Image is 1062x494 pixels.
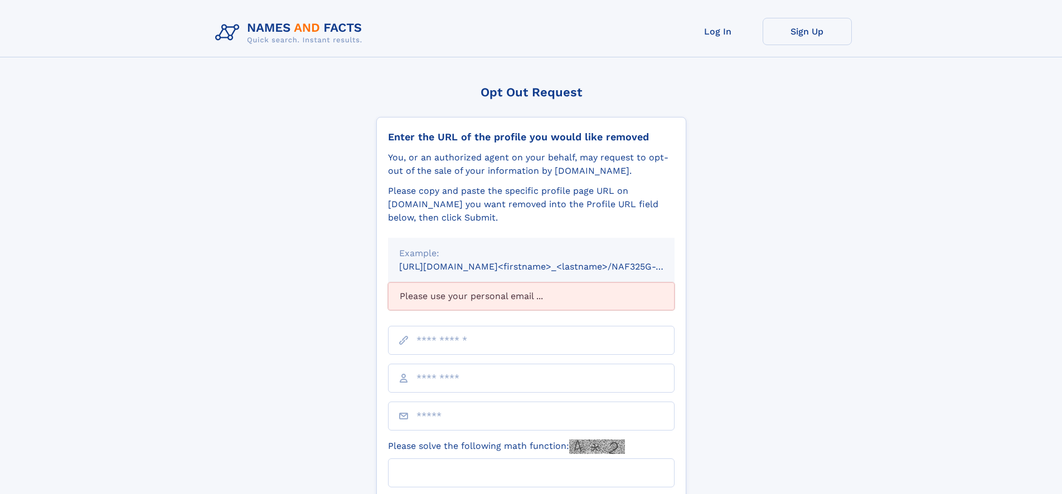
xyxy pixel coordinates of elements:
a: Log In [673,18,763,45]
div: Please copy and paste the specific profile page URL on [DOMAIN_NAME] you want removed into the Pr... [388,184,675,224]
small: [URL][DOMAIN_NAME]<firstname>_<lastname>/NAF325G-xxxxxxxx [399,261,696,272]
div: Opt Out Request [376,85,686,99]
div: Enter the URL of the profile you would like removed [388,131,675,143]
label: Please solve the following math function: [388,439,625,454]
a: Sign Up [763,18,852,45]
div: Please use your personal email ... [388,282,675,310]
div: You, or an authorized agent on your behalf, may request to opt-out of the sale of your informatio... [388,151,675,178]
img: Logo Names and Facts [211,18,371,48]
div: Example: [399,247,663,260]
